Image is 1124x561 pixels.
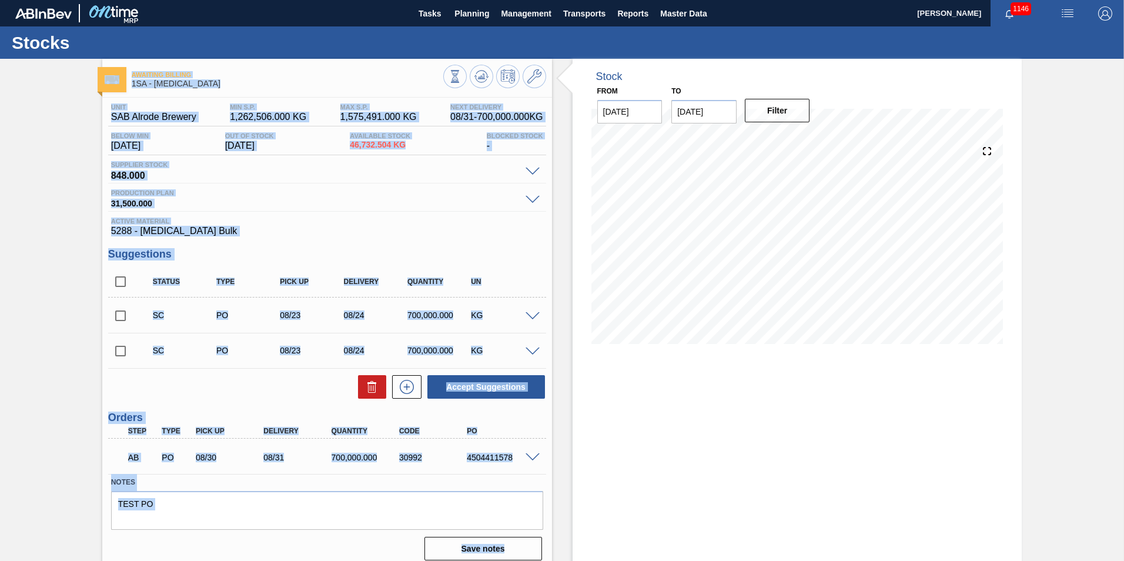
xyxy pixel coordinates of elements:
[991,5,1028,22] button: Notifications
[193,427,269,435] div: Pick up
[111,474,543,491] label: Notes
[125,427,160,435] div: Step
[1011,2,1031,15] span: 1146
[468,278,539,286] div: UN
[468,346,539,355] div: KG
[1098,6,1112,21] img: Logout
[454,6,489,21] span: Planning
[450,112,543,122] span: 08/31 - 700,000.000 KG
[464,427,540,435] div: PO
[671,100,737,123] input: mm/dd/yyyy
[450,103,543,111] span: Next Delivery
[111,226,543,236] span: 5288 - [MEDICAL_DATA] Bulk
[260,427,336,435] div: Delivery
[15,8,72,19] img: TNhmsLtSVTkK8tSr43FrP2fwEKptu5GPRR3wAAAABJRU5ErkJggg==
[417,6,443,21] span: Tasks
[352,375,386,399] div: Delete Suggestions
[111,196,520,208] span: 31,500.000
[404,278,476,286] div: Quantity
[150,310,221,320] div: Suggestion Created
[12,36,220,49] h1: Stocks
[341,278,412,286] div: Delivery
[329,427,404,435] div: Quantity
[350,141,410,149] span: 46,732.504 KG
[424,537,542,560] button: Save notes
[132,71,443,78] span: Awaiting Billing
[111,141,149,151] span: [DATE]
[225,132,274,139] span: Out Of Stock
[671,87,681,95] label: to
[617,6,648,21] span: Reports
[341,346,412,355] div: 08/24/2025
[341,310,412,320] div: 08/24/2025
[230,103,306,111] span: MIN S.P.
[396,453,472,462] div: 30992
[484,132,546,151] div: -
[386,375,421,399] div: New suggestion
[501,6,551,21] span: Management
[277,310,348,320] div: 08/23/2025
[277,278,348,286] div: Pick up
[213,310,285,320] div: Purchase order
[111,132,149,139] span: Below Min
[230,112,306,122] span: 1,262,506.000 KG
[111,161,520,168] span: Supplier Stock
[213,278,285,286] div: Type
[159,453,194,462] div: Purchase order
[128,453,158,462] p: AB
[111,491,543,530] textarea: TEST PO
[111,112,196,122] span: SAB Alrode Brewery
[329,453,404,462] div: 700,000.000
[468,310,539,320] div: KG
[277,346,348,355] div: 08/23/2025
[745,99,810,122] button: Filter
[340,103,417,111] span: MAX S.P.
[125,445,160,470] div: Awaiting Billing
[108,248,546,261] h3: Suggestions
[396,427,472,435] div: Code
[193,453,269,462] div: 08/30/2025
[443,65,467,88] button: Stocks Overview
[225,141,274,151] span: [DATE]
[404,310,476,320] div: 700,000.000
[487,132,543,139] span: Blocked Stock
[111,189,520,196] span: Production plan
[105,75,119,84] img: Ícone
[660,6,707,21] span: Master Data
[132,79,443,88] span: 1SA - Dextrose
[260,453,336,462] div: 08/31/2025
[464,453,540,462] div: 4504411578
[496,65,520,88] button: Schedule Inventory
[523,65,546,88] button: Go to Master Data / General
[470,65,493,88] button: Update Chart
[350,132,410,139] span: Available Stock
[1061,6,1075,21] img: userActions
[108,412,546,424] h3: Orders
[340,112,417,122] span: 1,575,491.000 KG
[111,103,196,111] span: Unit
[111,218,543,225] span: Active Material
[596,71,623,83] div: Stock
[213,346,285,355] div: Purchase order
[597,87,618,95] label: From
[150,346,221,355] div: Suggestion Created
[159,427,194,435] div: Type
[563,6,606,21] span: Transports
[597,100,663,123] input: mm/dd/yyyy
[150,278,221,286] div: Status
[111,168,520,180] span: 848.000
[427,375,545,399] button: Accept Suggestions
[421,374,546,400] div: Accept Suggestions
[404,346,476,355] div: 700,000.000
